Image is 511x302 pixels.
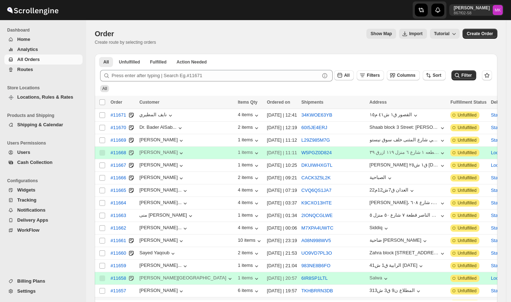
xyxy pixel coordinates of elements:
[467,31,493,37] span: Create Order
[399,29,427,39] button: Import
[139,200,189,207] button: [PERSON_NAME]...
[366,29,396,39] button: Map action label
[238,225,260,232] div: 4 items
[301,275,328,281] button: 6IR8SP1LTL
[119,59,140,65] span: Unfulfilled
[139,212,194,220] div: منى [PERSON_NAME]
[4,225,83,235] button: WorkFlow
[139,288,185,295] button: [PERSON_NAME]
[111,174,126,181] span: #11666
[301,200,332,206] button: K9CXO13HTE
[458,238,477,244] span: Unfulfilled
[267,124,297,131] div: [DATE] | 12:19
[238,100,258,105] span: Items Qty
[139,162,185,169] div: [PERSON_NAME]
[95,30,114,38] span: Order
[433,73,441,78] span: Sort
[370,187,409,193] div: العدان ق7ش12م22
[238,162,260,169] button: 1 items
[139,263,182,268] div: [PERSON_NAME]...
[371,31,392,37] span: Show Map
[139,263,189,270] button: [PERSON_NAME]...
[301,112,332,118] button: 34KWOE63YB
[139,237,185,245] div: [PERSON_NAME]
[150,59,167,65] span: Fulfilled
[99,57,113,67] button: All
[367,73,380,78] span: Filters
[458,225,477,231] span: Unfulfilled
[238,137,260,144] button: 1 items
[370,112,412,117] div: القصور ق١ ش٤١ م١٥
[370,200,446,207] button: [PERSON_NAME]، قطعة ٦، شارع ٦٠٨، [GEOGRAPHIC_DATA]
[451,70,476,80] button: Filter
[238,288,260,295] div: 6 items
[106,172,130,184] button: #11666
[111,237,126,244] span: #11661
[139,250,177,257] button: Sayed Yaqoub
[95,39,156,45] p: Create route by selecting orders
[4,147,83,157] button: Users
[139,200,182,205] div: [PERSON_NAME]...
[267,287,297,294] div: [DATE] | 19:57
[370,112,419,119] button: القصور ق١ ش٤١ م١٥
[238,150,260,157] div: 1 items
[370,275,382,280] div: Salwa
[4,215,83,225] button: Delivery Apps
[357,70,384,80] button: Filters
[17,150,30,155] span: Users
[267,237,297,244] div: [DATE] | 23:19
[17,67,33,72] span: Routes
[458,162,477,168] span: Unfulfilled
[4,205,83,215] button: Notifications
[139,124,183,132] button: Dr. Bader AlSab...
[17,217,48,223] span: Delivery Apps
[4,92,83,102] button: Locations, Rules & Rates
[267,212,297,219] div: [DATE] | 01:34
[7,113,83,118] span: Products and Shipping
[370,250,439,255] div: Zahra block [STREET_ADDRESS]
[370,237,422,243] div: ضاحية [PERSON_NAME]
[458,288,477,294] span: Unfulfilled
[17,122,63,127] span: Shipping & Calendar
[301,238,331,243] button: A08N998WV5
[370,237,429,245] button: ضاحية [PERSON_NAME]
[139,275,233,282] button: [PERSON_NAME][GEOGRAPHIC_DATA]
[267,250,297,257] div: [DATE] | 21:53
[111,199,126,207] span: #11664
[106,135,130,146] button: #11669
[301,175,331,180] button: CACK3Z5L2K
[267,162,297,169] div: [DATE] | 10:25
[7,27,83,33] span: Dashboard
[106,235,130,246] button: #11661
[112,70,320,81] input: Press enter after typing | Search Eg.#11671
[238,112,260,119] div: 4 items
[7,140,83,146] span: Users Permissions
[111,225,126,232] span: #11662
[106,247,130,259] button: #11660
[458,275,477,281] span: Unfulfilled
[397,73,415,78] span: Columns
[238,200,260,207] button: 4 items
[238,237,263,245] button: 10 items
[4,195,83,205] button: Tracking
[267,187,297,194] div: [DATE] | 07:19
[4,185,83,195] button: Widgets
[238,212,260,220] button: 1 items
[111,162,126,169] span: #11667
[463,29,497,39] button: Create custom order
[111,287,126,294] span: #11657
[17,197,36,203] span: Tracking
[461,73,472,78] span: Filter
[387,70,419,80] button: Columns
[139,187,182,193] div: [PERSON_NAME]...
[111,100,122,105] span: Order
[370,124,439,130] div: Shaab block 3 Street: [PERSON_NAME] House 21
[430,29,460,39] button: Tutorial
[106,197,130,209] button: #11664
[458,250,477,256] span: Unfulfilled
[6,1,60,19] img: ScrollEngine
[458,200,477,206] span: Unfulfilled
